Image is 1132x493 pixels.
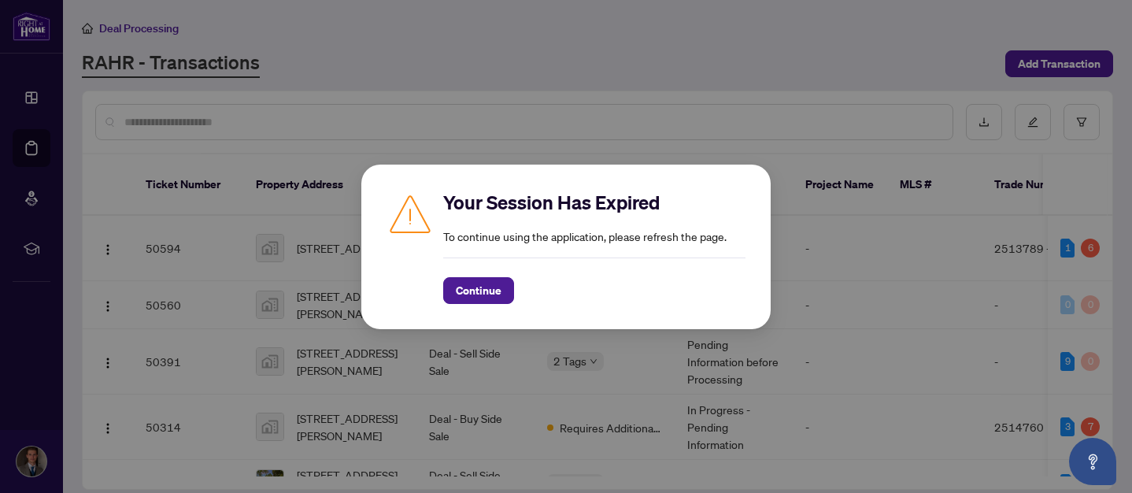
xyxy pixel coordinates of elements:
img: Caution icon [387,190,434,237]
div: To continue using the application, please refresh the page. [443,190,745,304]
button: Continue [443,277,514,304]
h2: Your Session Has Expired [443,190,745,215]
button: Open asap [1069,438,1116,485]
span: Continue [456,278,501,303]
